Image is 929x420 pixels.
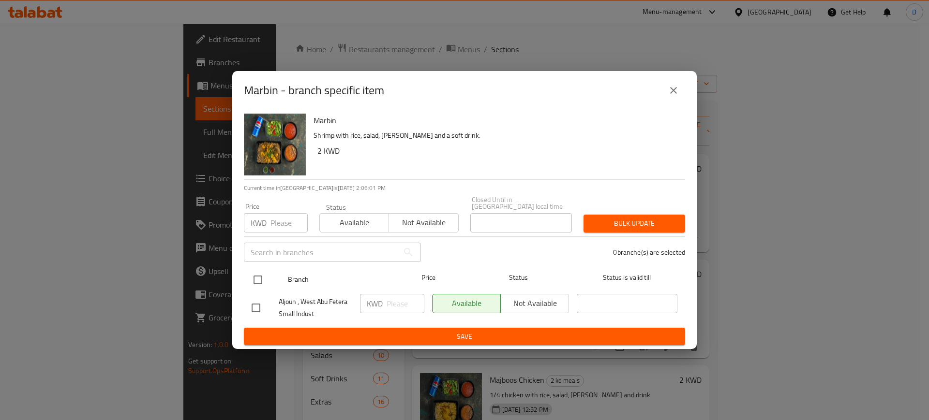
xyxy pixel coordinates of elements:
[387,294,424,313] input: Please enter price
[314,114,677,127] h6: Marbin
[270,213,308,232] input: Please enter price
[244,328,685,346] button: Save
[288,274,389,286] span: Branch
[314,130,677,142] p: Shrimp with rice, salad, [PERSON_NAME] and a soft drink.
[577,272,677,284] span: Status is valid till
[468,272,569,284] span: Status
[244,83,384,98] h2: Marbin - branch specific item
[584,215,685,232] button: Bulk update
[367,298,383,309] p: KWD
[244,184,685,192] p: Current time in [GEOGRAPHIC_DATA] is [DATE] 2:06:01 PM
[591,217,677,230] span: Bulk update
[396,272,461,284] span: Price
[389,213,458,232] button: Not available
[244,243,399,262] input: Search in branches
[279,296,352,320] span: Aljoun , West Abu Fetera Small Indust
[319,213,389,232] button: Available
[662,79,685,102] button: close
[252,331,677,343] span: Save
[324,216,385,230] span: Available
[393,216,454,230] span: Not available
[251,217,267,229] p: KWD
[613,247,685,257] p: 0 branche(s) are selected
[317,144,677,158] h6: 2 KWD
[244,114,306,175] img: Marbin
